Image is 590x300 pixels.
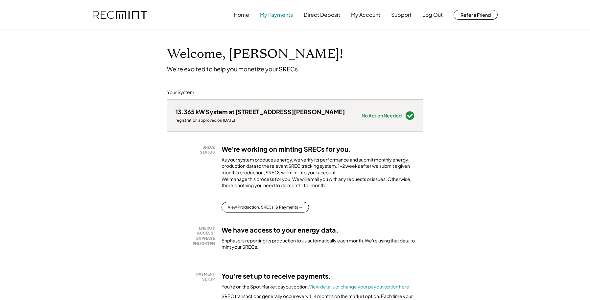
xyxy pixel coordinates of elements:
[167,65,299,73] div: We're excited to help you monetize your SRECs.
[362,113,402,118] div: No Action Needed
[222,226,339,234] h3: We have access to your energy data.
[222,238,415,250] div: Enphase is reporting its production to us automatically each month. We're using that data to mint...
[351,8,380,21] button: My Account
[167,89,196,96] div: Your System:
[222,145,351,153] h3: We're working on minting SRECs for you.
[391,8,412,21] button: Support
[422,8,443,21] button: Log Out
[222,272,331,280] h3: You're set up to receive payments.
[167,46,343,62] h1: Welcome, [PERSON_NAME]!
[222,202,309,213] button: View Production, SRECs, & Payments →
[222,157,415,192] div: As your system produces energy, we verify its performance and submit monthly energy production da...
[93,11,147,19] img: recmint-logotype%403x.png
[304,8,340,21] button: Direct Deposit
[309,284,411,289] a: View details or change your payout option here.
[176,118,345,123] div: registration approved on [DATE]
[179,145,215,155] div: SRECs STATUS
[234,8,249,21] button: Home
[176,108,345,115] div: 13.365 kW System at [STREET_ADDRESS][PERSON_NAME]
[260,8,293,21] button: My Payments
[179,226,215,246] div: ENERGY ACCESS: ENPHASE ENLIGHTEN
[454,10,498,20] button: Refer a Friend
[179,272,215,282] div: PAYMENT SETUP
[222,284,411,290] div: You're on the Spot Market payout option.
